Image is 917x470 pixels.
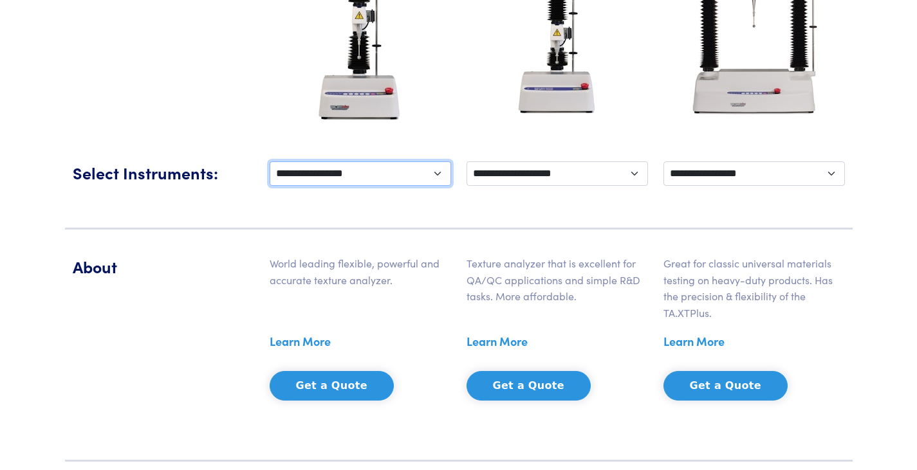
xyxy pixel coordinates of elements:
button: Get a Quote [467,371,591,401]
button: Get a Quote [270,371,394,401]
a: Learn More [270,332,331,351]
p: Great for classic universal materials testing on heavy-duty products. Has the precision & flexibi... [663,255,845,321]
p: World leading flexible, powerful and accurate texture analyzer. [270,255,451,288]
a: Learn More [467,332,528,351]
button: Get a Quote [663,371,788,401]
h5: Select Instruments: [73,161,254,184]
p: Texture analyzer that is excellent for QA/QC applications and simple R&D tasks. More affordable. [467,255,648,305]
h5: About [73,255,254,278]
a: Learn More [663,332,725,351]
